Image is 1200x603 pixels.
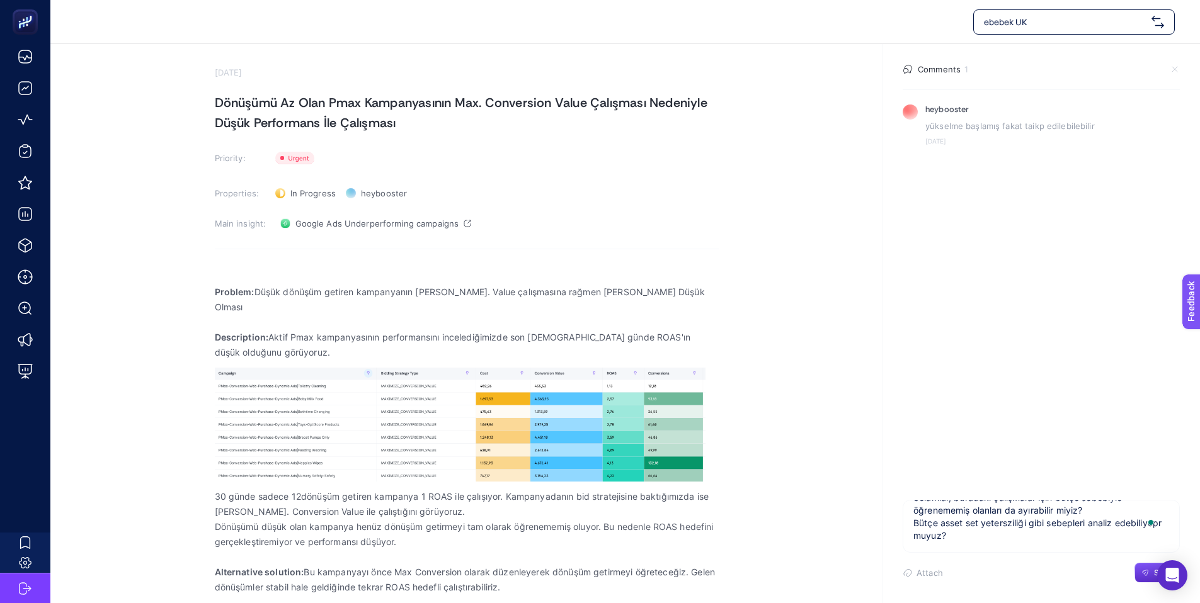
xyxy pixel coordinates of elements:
button: Send [1134,563,1180,583]
time: [DATE] [215,67,243,77]
p: yükselme başlamış fakat taikp edilebilebilir [925,120,1180,132]
span: heybooster [361,188,407,198]
time: [DATE] [925,137,1180,145]
span: Feedback [8,4,48,14]
h1: Dönüşümü Az Olan Pmax Kampanyasının Max. Conversion Value Çalışması Nedeniyle Düşük Performans İl... [215,93,719,133]
img: svg%3e [1151,16,1164,28]
textarea: To enrich screen reader interactions, please activate Accessibility in Grammarly extension settings [903,500,1179,541]
h3: Priority: [215,153,268,163]
p: Aktif Pmax kampanyasının performansını incelediğimizde son [DEMOGRAPHIC_DATA] günde ROAS'ın düşük... [215,330,719,360]
data: 1 [964,64,968,74]
p: 30 günde sadece 12dönüşüm getiren kampanya 1 ROAS ile çalışıyor. Kampanyadanın bid stratejisine b... [215,489,719,519]
p: Dönüşümü düşük olan kampanya henüz dönüşüm getirmeyi tam olarak öğrenememiş oluyor. Bu nedenle RO... [215,519,719,549]
h5: heybooster [925,104,969,115]
strong: Problem: [215,286,254,297]
img: 1758714557260-image.png [215,368,706,481]
span: Attach [917,568,943,578]
span: ebebek UK [984,16,1146,28]
strong: Description: [215,332,269,342]
h3: Properties: [215,188,268,198]
p: Düşük dönüşüm getiren kampanyanın [PERSON_NAME]. Value çalışmasına rağmen [PERSON_NAME] Düşük Olması [215,285,719,315]
div: Open Intercom Messenger [1157,560,1187,590]
strong: Alternative solution: [215,566,304,577]
span: Send [1154,568,1173,578]
span: In Progress [290,188,336,198]
p: Bu kampanyayı önce Max Conversion olarak düzenleyerek dönüşüm getirmeyi öğreteceğiz. Gelen dönüşü... [215,565,719,595]
a: Google Ads Underperforming campaigns [275,213,477,234]
h3: Main insight: [215,218,268,228]
h4: Comments [918,64,961,74]
span: Google Ads Underperforming campaigns [295,218,459,228]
